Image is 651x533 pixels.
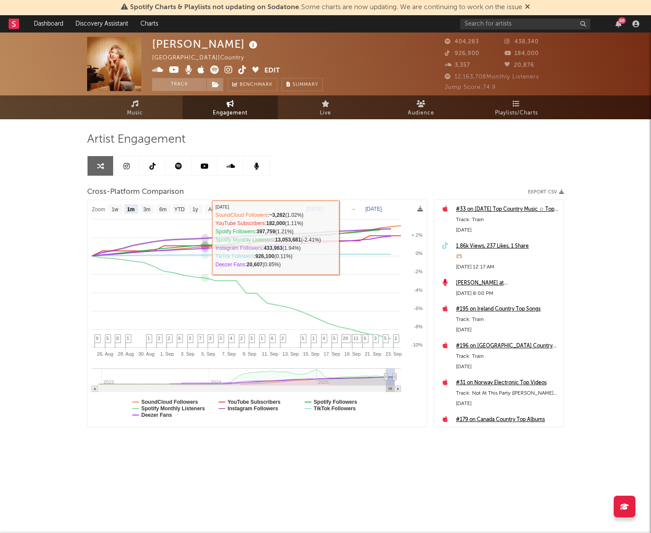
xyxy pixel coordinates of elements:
span: 3,357 [445,62,470,68]
span: : Some charts are now updating. We are continuing to work on the issue [130,4,522,11]
a: #196 on [GEOGRAPHIC_DATA] Country Top Songs [456,341,559,351]
div: Track: [PERSON_NAME] [456,425,559,435]
text: -4% [414,288,423,293]
button: Track [152,78,206,91]
text: 1m [127,206,134,213]
span: 6 [178,336,181,341]
a: Live [278,95,373,119]
span: 6 [271,336,273,341]
button: Summary [282,78,323,91]
text: 1y [192,206,198,213]
span: 20,876 [505,62,534,68]
div: Track: Not At This Party ([PERSON_NAME] Remix) [Lyric Video] [456,388,559,399]
span: 5 [106,336,109,341]
div: [DATE] 12:17 AM [456,262,559,272]
span: 9 [96,336,98,341]
span: Spotify Charts & Playlists not updating on Sodatone [130,4,299,11]
span: 5 [302,336,304,341]
span: 2 [168,336,170,341]
div: Track: Train [456,215,559,225]
text: Spotify Monthly Listeners [141,405,205,412]
text: 6m [159,206,167,213]
span: 2 [281,336,284,341]
text: YouTube Subscribers [228,399,281,405]
text: All [208,206,214,213]
span: 4 [230,336,232,341]
text: -10% [411,342,423,347]
text: 9. Sep [243,351,257,356]
div: [DATE] 8:00 PM [456,288,559,299]
span: 1 [312,336,315,341]
text: 13. Sep [283,351,299,356]
input: Search for artists [460,19,590,29]
a: Charts [134,15,164,33]
text: 1. Sep [160,351,174,356]
button: Export CSV [528,190,564,195]
text: + 2% [412,232,423,238]
span: Dismiss [525,4,530,11]
button: Edit [264,65,280,76]
text: 19. Sep [344,351,361,356]
div: Track: Train [456,351,559,362]
span: Summary [293,82,318,87]
text: -8% [414,324,423,329]
span: Music [127,108,143,118]
text: Spotify Followers [314,399,357,405]
div: [DATE] [456,399,559,409]
a: Discovery Assistant [69,15,134,33]
a: Engagement [182,95,278,119]
a: #179 on Canada Country Top Albums [456,415,559,425]
a: 1.86k Views, 237 Likes, 1 Share [456,241,559,252]
text: 5. Sep [201,351,215,356]
text: 26. Aug [97,351,113,356]
div: [DATE] [456,362,559,372]
span: 12,163,708 Monthly Listeners [445,74,539,80]
span: 1 [127,336,129,341]
span: 3 [209,336,212,341]
span: Engagement [213,108,247,118]
a: Dashboard [28,15,69,33]
span: 184,000 [505,51,539,56]
div: Track: Train [456,314,559,325]
text: 0% [416,251,423,256]
text: Instagram Followers [228,405,278,412]
text: Deezer Fans [141,412,172,418]
text: 21. Sep [365,351,381,356]
span: Audience [408,108,434,118]
span: 6 [364,336,366,341]
text: -6% [414,306,423,311]
span: Playlists/Charts [495,108,538,118]
div: 🫶🏼 [456,252,559,262]
span: 3 [189,336,191,341]
text: TikTok Followers [314,405,356,412]
div: [GEOGRAPHIC_DATA] | Country [152,53,254,63]
span: Live [320,108,331,118]
text: 3m [143,206,151,213]
a: [PERSON_NAME] at [GEOGRAPHIC_DATA] ([DATE]) [456,278,559,288]
text: 23. Sep [385,351,402,356]
a: Benchmark [228,78,277,91]
text: 28. Aug [118,351,134,356]
a: #33 on [DATE] Top Country Music ☆ Top 50 [456,204,559,215]
span: 11 [353,336,358,341]
span: Cross-Platform Comparison [87,187,184,197]
text: 15. Sep [303,351,319,356]
span: Benchmark [240,80,273,90]
span: 2 [394,336,397,341]
div: [PERSON_NAME] [152,37,260,51]
span: Artist Engagement [87,134,186,145]
text: → [351,206,356,212]
span: 5 [384,336,387,341]
span: 1 [147,336,150,341]
span: 5 [333,336,335,341]
text: 17. Sep [324,351,340,356]
span: 3 [250,336,253,341]
button: 86 [615,20,622,27]
a: Playlists/Charts [469,95,564,119]
text: 1w [112,206,119,213]
a: Audience [373,95,469,119]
